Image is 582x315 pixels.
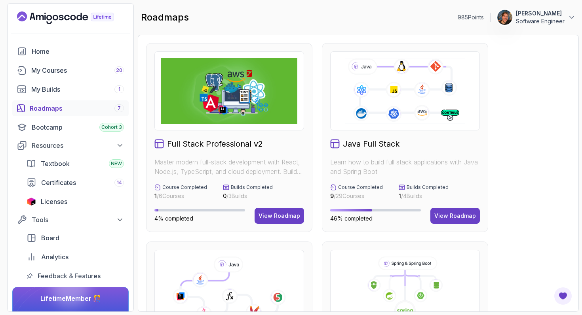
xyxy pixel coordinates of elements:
[17,11,132,24] a: Landing page
[434,212,476,220] div: View Roadmap
[117,179,122,186] span: 14
[12,62,129,78] a: courses
[154,192,207,200] p: / 6 Courses
[516,17,565,25] p: Software Engineer
[12,100,129,116] a: roadmaps
[22,156,129,172] a: textbook
[118,86,120,92] span: 1
[12,213,129,227] button: Tools
[231,184,273,191] p: Builds Completed
[32,215,124,224] div: Tools
[516,9,565,17] p: [PERSON_NAME]
[399,192,401,199] span: 1
[116,67,122,74] span: 20
[330,215,373,222] span: 46% completed
[154,192,157,199] span: 1
[223,192,226,199] span: 0
[330,192,334,199] span: 9
[101,124,122,130] span: Cohort 3
[458,13,484,21] p: 985 Points
[22,194,129,209] a: licenses
[255,208,304,224] button: View Roadmap
[27,198,36,206] img: jetbrains icon
[154,215,193,222] span: 4% completed
[41,233,59,243] span: Board
[22,230,129,246] a: board
[497,10,512,25] img: user profile image
[161,58,297,124] img: Full Stack Professional v2
[31,85,124,94] div: My Builds
[430,208,480,224] button: View Roadmap
[338,184,383,191] p: Course Completed
[223,192,273,200] p: / 3 Builds
[32,141,124,150] div: Resources
[154,157,304,176] p: Master modern full-stack development with React, Node.js, TypeScript, and cloud deployment. Build...
[41,159,70,168] span: Textbook
[259,212,300,220] div: View Roadmap
[118,105,121,111] span: 7
[38,271,101,281] span: Feedback & Features
[12,138,129,153] button: Resources
[31,66,124,75] div: My Courses
[399,192,449,200] p: / 4 Builds
[22,249,129,265] a: analytics
[32,123,124,132] div: Bootcamp
[12,119,129,135] a: bootcamp
[330,192,383,200] p: / 29 Courses
[41,252,68,262] span: Analytics
[330,157,480,176] p: Learn how to build full stack applications with Java and Spring Boot
[407,184,449,191] p: Builds Completed
[162,184,207,191] p: Course Completed
[30,104,124,113] div: Roadmaps
[141,11,189,24] h2: roadmaps
[111,160,122,167] span: NEW
[12,81,129,97] a: builds
[167,138,263,149] h2: Full Stack Professional v2
[343,138,399,149] h2: Java Full Stack
[41,178,76,187] span: Certificates
[12,43,129,59] a: home
[32,47,124,56] div: Home
[22,175,129,191] a: certificates
[553,287,572,306] button: Open Feedback Button
[22,268,129,284] a: feedback
[41,197,67,206] span: Licenses
[497,9,576,25] button: user profile image[PERSON_NAME]Software Engineer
